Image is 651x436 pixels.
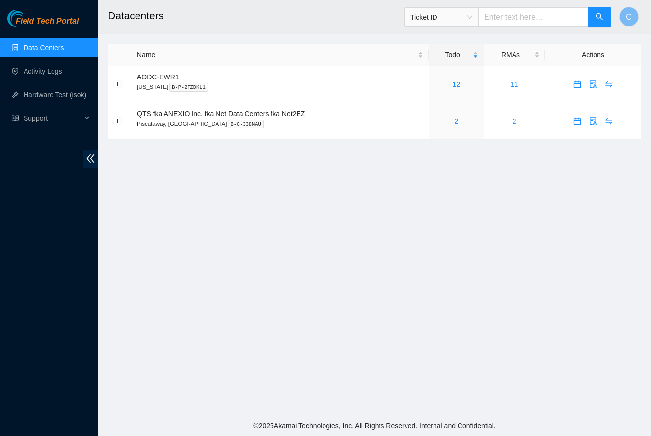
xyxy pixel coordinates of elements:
[596,13,603,22] span: search
[570,117,585,125] a: calendar
[410,10,472,25] span: Ticket ID
[626,11,632,23] span: C
[83,150,98,168] span: double-left
[452,80,460,88] a: 12
[114,80,122,88] button: Expand row
[24,91,86,99] a: Hardware Test (isok)
[114,117,122,125] button: Expand row
[586,80,600,88] span: audit
[24,108,81,128] span: Support
[7,18,79,30] a: Akamai TechnologiesField Tech Portal
[12,115,19,122] span: read
[137,119,423,128] p: Piscataway, [GEOGRAPHIC_DATA]
[137,110,305,118] span: QTS fka ANEXIO Inc. fka Net Data Centers fka Net2EZ
[478,7,588,27] input: Enter text here...
[585,113,601,129] button: audit
[570,113,585,129] button: calendar
[169,83,208,92] kbd: B-P-2FZDKL1
[570,80,585,88] a: calendar
[24,44,64,51] a: Data Centers
[16,17,79,26] span: Field Tech Portal
[586,117,600,125] span: audit
[454,117,458,125] a: 2
[585,77,601,92] button: audit
[601,80,617,88] a: swap
[137,73,179,81] span: AODC-EWR1
[137,82,423,91] p: [US_STATE]
[228,120,263,128] kbd: B-C-I38NAU
[7,10,50,27] img: Akamai Technologies
[619,7,639,26] button: C
[570,80,585,88] span: calendar
[545,44,641,66] th: Actions
[24,67,62,75] a: Activity Logs
[601,117,617,125] a: swap
[585,80,601,88] a: audit
[585,117,601,125] a: audit
[513,117,516,125] a: 2
[570,117,585,125] span: calendar
[570,77,585,92] button: calendar
[98,415,651,436] footer: © 2025 Akamai Technologies, Inc. All Rights Reserved. Internal and Confidential.
[601,113,617,129] button: swap
[511,80,518,88] a: 11
[601,77,617,92] button: swap
[588,7,611,27] button: search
